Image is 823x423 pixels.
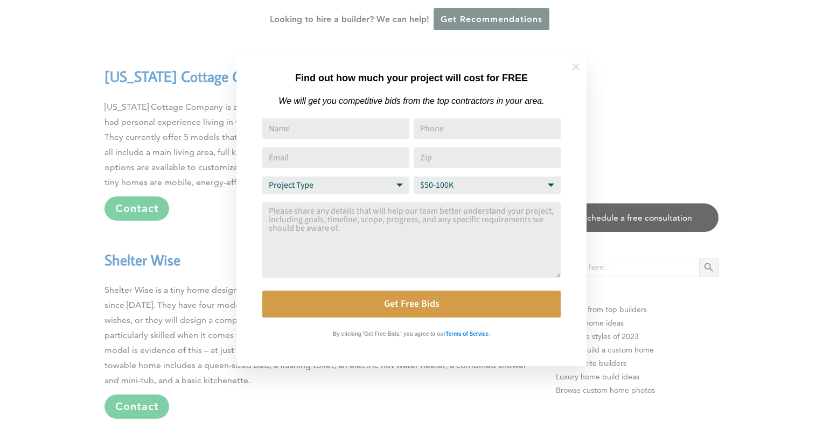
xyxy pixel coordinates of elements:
[262,202,561,278] textarea: Comment or Message
[489,331,490,337] strong: .
[278,96,544,105] em: We will get you competitive bids from the top contractors in your area.
[445,328,489,337] a: Terms of Service
[295,73,528,83] strong: Find out how much your project will cost for FREE
[445,331,489,337] strong: Terms of Service
[414,177,561,194] select: Budget Range
[262,291,561,318] button: Get Free Bids
[262,147,409,168] input: Email Address
[262,118,409,139] input: Name
[414,147,561,168] input: Zip
[262,177,409,194] select: Project Type
[557,48,595,86] button: Close
[333,331,445,337] strong: By clicking 'Get Free Bids,' you agree to our
[414,118,561,139] input: Phone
